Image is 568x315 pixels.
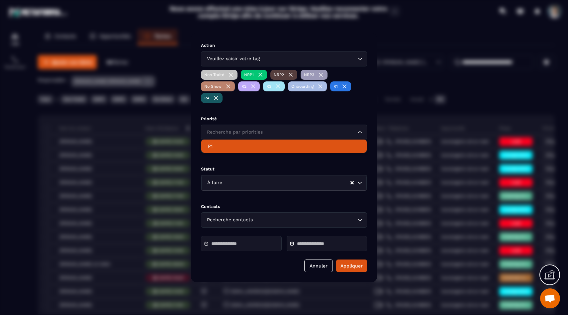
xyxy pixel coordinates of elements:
p: Non Traité [204,72,224,77]
div: Search for option [201,175,367,190]
p: No Show [204,84,222,89]
img: loading [213,95,219,101]
button: Annuler [304,260,333,272]
p: NRP1 [244,72,254,77]
span: Recherche contacts [205,216,254,224]
p: R3 [266,84,271,89]
p: Priorité [201,116,367,121]
span: Veuillez saisir votre tag [205,55,261,62]
img: loading [275,83,281,90]
img: loading [257,71,264,78]
input: Search for option [261,55,356,62]
p: Action [201,43,367,48]
p: Contacts [201,204,367,209]
button: Clear Selected [350,180,354,185]
p: Statut [201,166,367,171]
p: NRP2 [274,72,284,77]
img: loading [341,83,348,90]
img: loading [225,83,232,90]
img: loading [317,83,324,90]
p: Onboarding [291,84,314,89]
img: loading [228,71,234,78]
p: R1 [333,84,338,89]
input: Search for option [205,129,356,136]
img: loading [250,83,256,90]
div: Search for option [201,51,367,66]
span: À faire [206,179,224,186]
input: Search for option [254,216,356,224]
div: Search for option [201,125,367,140]
p: P1 [208,143,360,150]
div: Search for option [201,212,367,228]
img: loading [318,71,324,78]
p: R4 [204,96,209,100]
button: Appliquer [336,260,367,272]
input: Search for option [224,179,350,186]
img: loading [287,71,294,78]
div: Ouvrir le chat [540,288,560,308]
p: NRP3 [304,72,314,77]
p: R2 [241,84,246,89]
